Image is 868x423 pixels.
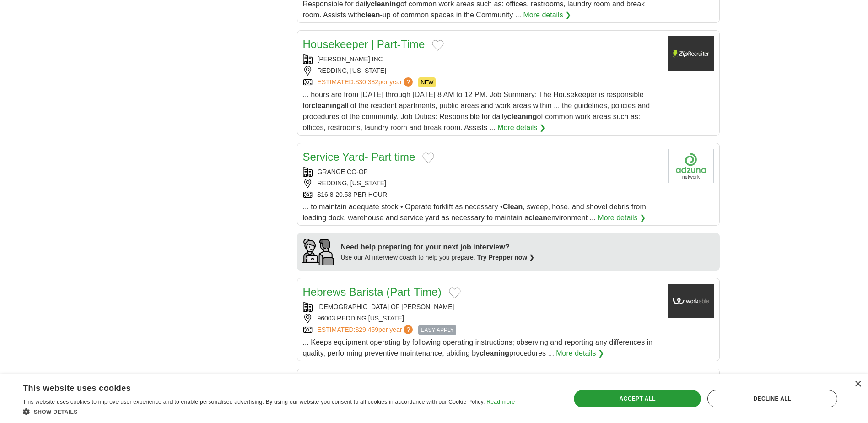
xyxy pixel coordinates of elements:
div: Accept all [574,390,701,407]
a: ESTIMATED:$30,382per year? [318,77,415,87]
span: This website uses cookies to improve user experience and to enable personalised advertising. By u... [23,399,485,405]
div: REDDING, [US_STATE] [303,66,661,76]
button: Add to favorite jobs [422,152,434,163]
div: Close [854,381,861,388]
span: NEW [418,77,436,87]
div: This website uses cookies [23,380,492,394]
div: Need help preparing for your next job interview? [341,242,535,253]
a: More details ❯ [523,10,571,21]
span: ... Keeps equipment operating by following operating instructions; observing and reporting any di... [303,338,653,357]
a: More details ❯ [497,122,545,133]
button: Add to favorite jobs [432,40,444,51]
div: Use our AI interview coach to help you prepare. [341,253,535,262]
div: [DEMOGRAPHIC_DATA] OF [PERSON_NAME] [303,302,661,312]
span: ... hours are from [DATE] through [DATE] 8 AM to 12 PM. Job Summary: The Housekeeper is responsib... [303,91,650,131]
strong: cleaning [480,349,509,357]
a: Try Prepper now ❯ [477,254,535,261]
a: More details ❯ [556,348,604,359]
div: [PERSON_NAME] INC [303,54,661,64]
a: More details ❯ [598,212,646,223]
strong: clean [361,11,380,19]
span: EASY APPLY [418,325,456,335]
span: $30,382 [355,78,378,86]
img: Company logo [668,36,714,70]
div: Decline all [707,390,837,407]
a: ESTIMATED:$29,459per year? [318,325,415,335]
button: Add to favorite jobs [449,287,461,298]
span: Show details [34,409,78,415]
a: Service Yard- Part time [303,151,415,163]
span: ... to maintain adequate stock • Operate forklift as necessary • , sweep, hose, and shovel debris... [303,203,646,222]
a: Hebrews Barista (Part-Time) [303,286,442,298]
div: REDDING, [US_STATE] [303,179,661,188]
div: Show details [23,407,515,416]
a: Read more, opens a new window [486,399,515,405]
span: ? [404,77,413,87]
span: $29,459 [355,326,378,333]
strong: cleaning [507,113,537,120]
strong: clean [528,214,547,222]
img: Company logo [668,149,714,183]
span: ? [404,325,413,334]
a: Housekeeper | Part-Time [303,38,425,50]
div: GRANGE CO-OP [303,167,661,177]
strong: cleaning [311,102,341,109]
strong: Clean [503,203,523,211]
div: 96003 REDDING [US_STATE] [303,314,661,323]
div: $16.8-20.53 PER HOUR [303,190,661,200]
img: Company logo [668,284,714,318]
